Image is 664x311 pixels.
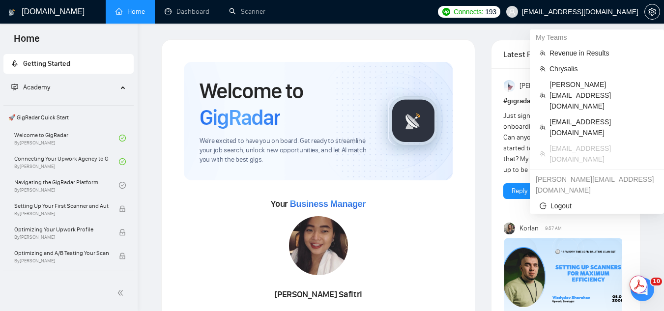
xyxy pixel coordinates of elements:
[119,205,126,212] span: lock
[503,96,628,107] h1: # gigradar-hub
[540,202,547,209] span: logout
[549,79,654,112] span: [PERSON_NAME][EMAIL_ADDRESS][DOMAIN_NAME]
[503,111,603,175] div: Just signed up [DATE], my onboarding call is not till [DATE]. Can anyone help me to get started t...
[119,229,126,236] span: lock
[23,59,70,68] span: Getting Started
[229,7,265,16] a: searchScanner
[503,48,544,60] span: Latest Posts from the GigRadar Community
[119,158,126,165] span: check-circle
[119,182,126,189] span: check-circle
[503,183,536,199] button: Reply
[200,78,372,131] h1: Welcome to
[540,200,654,211] span: Logout
[23,83,50,91] span: Academy
[117,288,127,298] span: double-left
[644,8,660,16] a: setting
[271,198,366,209] span: Your
[530,29,664,45] div: My Teams
[165,7,209,16] a: dashboardDashboard
[549,143,654,165] span: [EMAIL_ADDRESS][DOMAIN_NAME]
[14,127,119,149] a: Welcome to GigRadarBy[PERSON_NAME]
[8,4,15,20] img: logo
[504,223,516,234] img: Korlan
[4,273,133,293] span: 👑 Agency Success with GigRadar
[540,92,546,98] span: team
[14,211,109,217] span: By [PERSON_NAME]
[200,137,372,165] span: We're excited to have you on board. Get ready to streamline your job search, unlock new opportuni...
[200,104,280,131] span: GigRadar
[504,80,516,92] img: Anisuzzaman Khan
[644,4,660,20] button: setting
[530,171,664,198] div: julia@spacesales.agency
[6,31,48,52] span: Home
[4,108,133,127] span: 🚀 GigRadar Quick Start
[540,66,546,72] span: team
[645,8,660,16] span: setting
[3,54,134,74] li: Getting Started
[11,60,18,67] span: rocket
[14,225,109,234] span: Optimizing Your Upwork Profile
[11,84,18,90] span: fund-projection-screen
[119,253,126,259] span: lock
[520,223,539,234] span: Korlan
[485,6,496,17] span: 193
[245,286,391,303] div: [PERSON_NAME] Safitri
[520,81,568,91] span: [PERSON_NAME]
[454,6,483,17] span: Connects:
[540,50,546,56] span: team
[509,8,516,15] span: user
[11,83,50,91] span: Academy
[549,48,654,58] span: Revenue in Results
[14,258,109,264] span: By [PERSON_NAME]
[14,234,109,240] span: By [PERSON_NAME]
[389,96,438,145] img: gigradar-logo.png
[14,201,109,211] span: Setting Up Your First Scanner and Auto-Bidder
[549,63,654,74] span: Chrysalis
[14,174,119,196] a: Navigating the GigRadar PlatformBy[PERSON_NAME]
[442,8,450,16] img: upwork-logo.png
[289,216,348,275] img: 1711072119083-WhatsApp%20Image%202024-03-22%20at%2010.42.39.jpeg
[512,186,527,197] a: Reply
[290,199,366,209] span: Business Manager
[549,116,654,138] span: [EMAIL_ADDRESS][DOMAIN_NAME]
[540,151,546,157] span: team
[540,124,546,130] span: team
[14,151,119,172] a: Connecting Your Upwork Agency to GigRadarBy[PERSON_NAME]
[119,135,126,141] span: check-circle
[14,248,109,258] span: Optimizing and A/B Testing Your Scanner for Better Results
[115,7,145,16] a: homeHome
[545,224,562,233] span: 9:57 AM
